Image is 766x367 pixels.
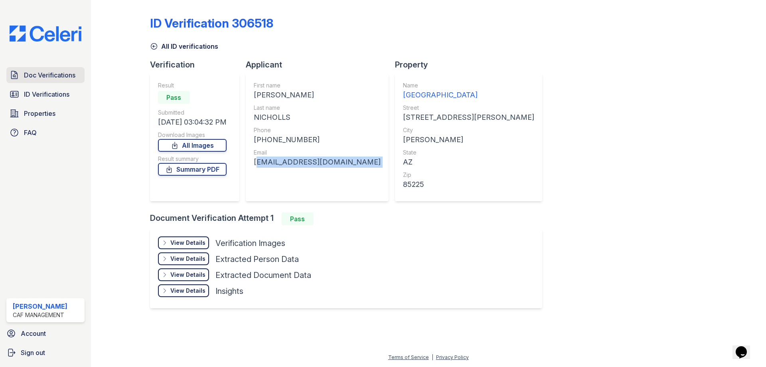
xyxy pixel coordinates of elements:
[432,354,433,360] div: |
[6,125,85,141] a: FAQ
[24,128,37,137] span: FAQ
[403,171,534,179] div: Zip
[403,149,534,157] div: State
[158,163,227,176] a: Summary PDF
[403,157,534,168] div: AZ
[254,134,381,145] div: [PHONE_NUMBER]
[6,67,85,83] a: Doc Verifications
[158,109,227,117] div: Submitted
[215,238,285,249] div: Verification Images
[170,239,205,247] div: View Details
[254,112,381,123] div: NICHOLLS
[403,134,534,145] div: [PERSON_NAME]
[158,81,227,89] div: Result
[21,329,46,338] span: Account
[158,155,227,163] div: Result summary
[21,348,45,357] span: Sign out
[170,287,205,295] div: View Details
[24,89,69,99] span: ID Verifications
[403,89,534,101] div: [GEOGRAPHIC_DATA]
[150,59,246,70] div: Verification
[150,16,273,30] div: ID Verification 306518
[3,345,88,361] a: Sign out
[388,354,429,360] a: Terms of Service
[13,302,67,311] div: [PERSON_NAME]
[254,126,381,134] div: Phone
[403,112,534,123] div: [STREET_ADDRESS][PERSON_NAME]
[170,255,205,263] div: View Details
[3,26,88,42] img: CE_Logo_Blue-a8612792a0a2168367f1c8372b55b34899dd931a85d93a1a3d3e32e68fde9ad4.png
[24,70,75,80] span: Doc Verifications
[403,81,534,89] div: Name
[436,354,469,360] a: Privacy Policy
[246,59,395,70] div: Applicant
[215,286,243,297] div: Insights
[13,311,67,319] div: CAF Management
[158,91,190,104] div: Pass
[403,81,534,101] a: Name [GEOGRAPHIC_DATA]
[6,105,85,121] a: Properties
[150,212,549,225] div: Document Verification Attempt 1
[254,149,381,157] div: Email
[732,335,758,359] iframe: chat widget
[395,59,549,70] div: Property
[403,179,534,190] div: 85225
[158,117,227,128] div: [DATE] 03:04:32 PM
[403,126,534,134] div: City
[254,157,381,168] div: [EMAIL_ADDRESS][DOMAIN_NAME]
[254,81,381,89] div: First name
[24,109,55,118] span: Properties
[158,139,227,152] a: All Images
[170,271,205,279] div: View Details
[254,89,381,101] div: [PERSON_NAME]
[150,42,218,51] a: All ID verifications
[282,212,314,225] div: Pass
[403,104,534,112] div: Street
[254,104,381,112] div: Last name
[3,325,88,341] a: Account
[215,270,311,281] div: Extracted Document Data
[215,254,299,265] div: Extracted Person Data
[158,131,227,139] div: Download Images
[6,86,85,102] a: ID Verifications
